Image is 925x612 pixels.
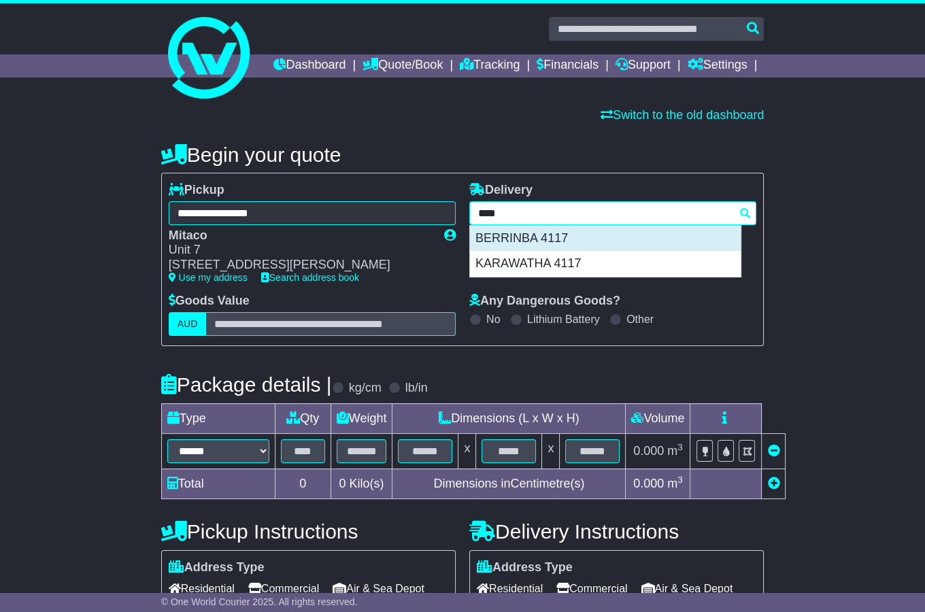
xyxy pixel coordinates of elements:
div: BERRINBA 4117 [470,226,741,252]
td: Kilo(s) [331,469,392,498]
td: 0 [275,469,331,498]
label: Goods Value [169,294,250,309]
a: Switch to the old dashboard [601,108,764,122]
td: x [458,433,476,469]
span: Air & Sea Depot [641,578,733,599]
label: AUD [169,312,207,336]
span: © One World Courier 2025. All rights reserved. [161,596,358,607]
td: Qty [275,403,331,433]
label: Any Dangerous Goods? [469,294,620,309]
a: Dashboard [273,54,346,78]
label: Lithium Battery [527,313,600,326]
td: Total [161,469,275,498]
div: KARAWATHA 4117 [470,251,741,277]
td: Type [161,403,275,433]
span: Air & Sea Depot [333,578,424,599]
td: Dimensions (L x W x H) [392,403,626,433]
a: Financials [537,54,599,78]
label: Address Type [477,560,573,575]
sup: 3 [677,442,683,452]
label: No [486,313,500,326]
a: Use my address [169,272,248,283]
span: m [667,477,683,490]
td: x [542,433,560,469]
a: Remove this item [767,444,779,458]
a: Settings [688,54,747,78]
div: Mitaco [169,228,431,243]
label: Other [626,313,654,326]
div: [STREET_ADDRESS][PERSON_NAME] [169,258,431,273]
label: kg/cm [349,381,382,396]
span: 0.000 [633,477,664,490]
label: Pickup [169,183,224,198]
td: Weight [331,403,392,433]
h4: Package details | [161,373,332,396]
div: Unit 7 [169,243,431,258]
h4: Pickup Instructions [161,520,456,543]
typeahead: Please provide city [469,201,756,225]
span: 0 [339,477,346,490]
a: Support [616,54,671,78]
label: Delivery [469,183,533,198]
sup: 3 [677,475,683,485]
span: Residential [477,578,543,599]
span: m [667,444,683,458]
td: Dimensions in Centimetre(s) [392,469,626,498]
span: Commercial [556,578,627,599]
label: lb/in [405,381,428,396]
a: Tracking [460,54,520,78]
td: Volume [626,403,690,433]
h4: Begin your quote [161,143,764,166]
a: Add new item [767,477,779,490]
label: Address Type [169,560,265,575]
a: Quote/Book [363,54,443,78]
a: Search address book [261,272,359,283]
h4: Delivery Instructions [469,520,764,543]
span: Commercial [248,578,319,599]
span: Residential [169,578,235,599]
span: 0.000 [633,444,664,458]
